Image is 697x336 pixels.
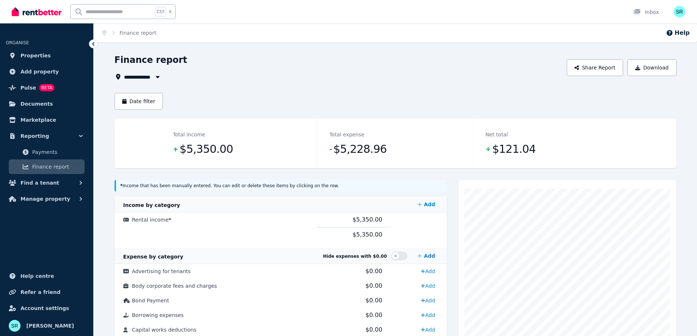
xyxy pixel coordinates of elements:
[20,51,51,60] span: Properties
[26,321,74,330] span: [PERSON_NAME]
[6,48,87,63] a: Properties
[20,83,36,92] span: Pulse
[333,142,387,156] span: $5,228.96
[132,283,217,289] span: Body corporate fees and charges
[567,59,623,76] button: Share Report
[20,195,70,203] span: Manage property
[366,312,382,318] span: $0.00
[169,9,172,15] span: k
[6,175,87,190] button: Find a tenant
[366,297,382,304] span: $0.00
[123,254,183,260] span: Expense by category
[418,265,438,277] a: Add
[6,269,87,283] a: Help centre
[486,144,491,154] span: +
[115,54,187,66] h1: Finance report
[329,144,332,154] span: -
[12,6,61,17] img: RentBetter
[6,97,87,111] a: Documents
[418,280,438,292] a: Add
[366,282,382,289] span: $0.00
[20,67,59,76] span: Add property
[20,272,54,280] span: Help centre
[633,8,659,16] div: Inbox
[132,312,184,318] span: Borrowing expenses
[115,93,163,110] button: Date filter
[155,7,166,16] span: Ctrl
[20,304,69,313] span: Account settings
[20,116,56,124] span: Marketplace
[492,142,536,156] span: $121.04
[329,130,364,139] dt: Total expense
[666,29,690,37] button: Help
[9,159,85,174] a: Finance report
[6,192,87,206] button: Manage property
[120,30,157,36] a: Finance report
[180,142,233,156] span: $5,350.00
[20,99,53,108] span: Documents
[20,132,49,140] span: Reporting
[32,148,82,156] span: Payments
[672,311,690,329] iframe: Intercom live chat
[674,6,685,18] img: Sarah Rusomeka
[6,285,87,299] a: Refer a friend
[6,113,87,127] a: Marketplace
[415,197,438,212] a: Add
[94,23,165,42] nav: Breadcrumb
[132,298,169,303] span: Bond Payment
[6,64,87,79] a: Add property
[6,129,87,143] button: Reporting
[120,183,339,188] small: Income that has been manually entered. You can edit or delete these items by clicking on the row.
[123,202,180,208] span: Income by category
[39,84,55,91] span: BETA
[418,309,438,321] a: Add
[20,178,59,187] span: Find a tenant
[132,327,196,333] span: Capital works deductions
[6,40,29,45] span: ORGANISE
[627,59,677,76] button: Download
[486,130,508,139] dt: Net total
[352,231,382,238] span: $5,350.00
[415,249,438,263] a: Add
[20,288,60,297] span: Refer a friend
[418,324,438,336] a: Add
[352,216,382,223] span: $5,350.00
[366,268,382,275] span: $0.00
[9,145,85,159] a: Payments
[366,326,382,333] span: $0.00
[132,268,191,274] span: Advertising for tenants
[173,130,205,139] dt: Total income
[173,144,178,154] span: +
[32,162,82,171] span: Finance report
[323,254,387,259] span: Hide expenses with $0.00
[9,320,20,332] img: Sarah Rusomeka
[418,295,438,306] a: Add
[6,301,87,316] a: Account settings
[132,217,172,223] span: Rental income
[6,80,87,95] a: PulseBETA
